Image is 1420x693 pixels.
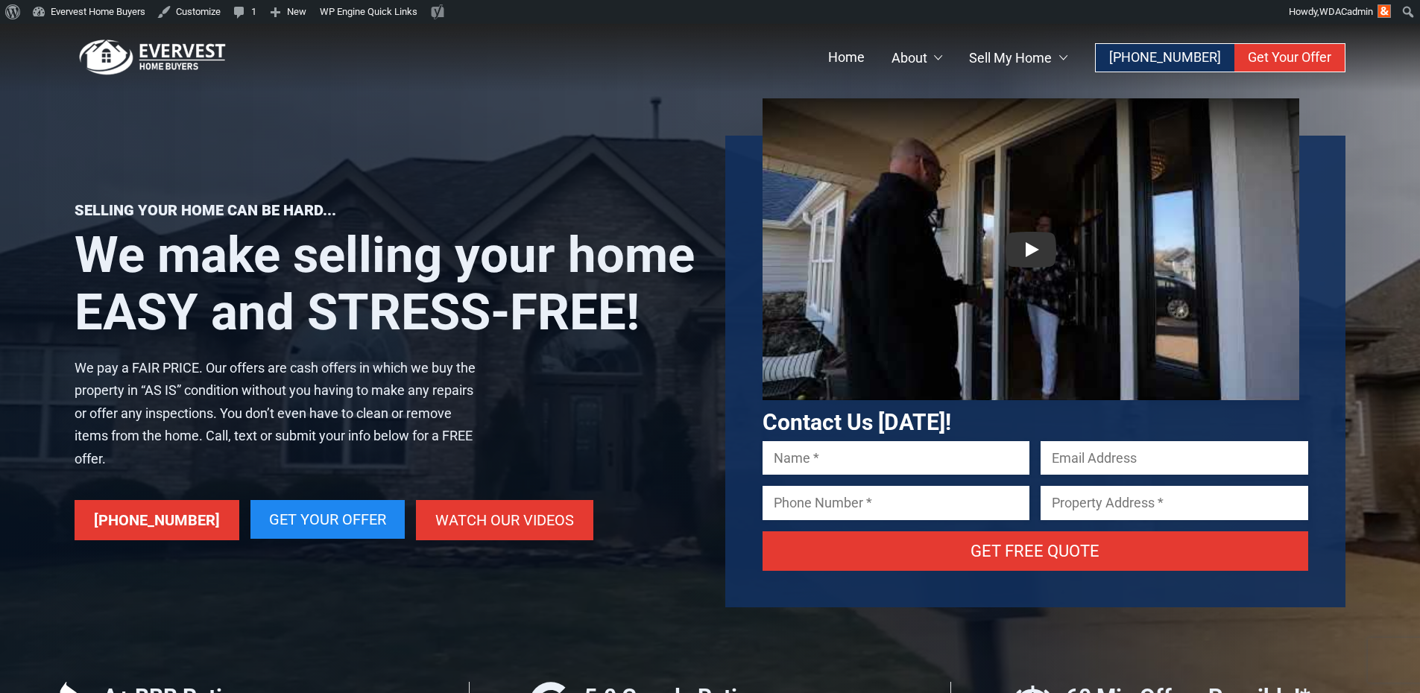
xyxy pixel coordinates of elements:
[75,39,231,76] img: logo.png
[763,441,1030,475] input: Name *
[94,511,220,529] span: [PHONE_NUMBER]
[75,227,695,341] h1: We make selling your home EASY and STRESS-FREE!
[763,410,1309,436] h3: Contact Us [DATE]!
[763,531,1309,571] input: Get Free Quote
[763,441,1309,589] form: Contact form
[75,202,695,219] p: Selling your home can be hard...
[878,44,956,72] a: About
[75,357,488,471] p: We pay a FAIR PRICE. Our offers are cash offers in which we buy the property in “AS IS” condition...
[1041,441,1308,475] input: Email Address
[1096,44,1234,72] a: [PHONE_NUMBER]
[1234,44,1345,72] a: Get Your Offer
[1109,49,1221,65] span: [PHONE_NUMBER]
[250,500,405,539] a: Get Your Offer
[956,44,1081,72] a: Sell My Home
[815,44,878,72] a: Home
[416,500,593,540] a: Watch Our Videos
[1041,486,1308,519] input: Property Address *
[763,486,1030,519] input: Phone Number *
[75,500,239,540] a: [PHONE_NUMBER]
[1319,6,1373,17] span: WDACadmin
